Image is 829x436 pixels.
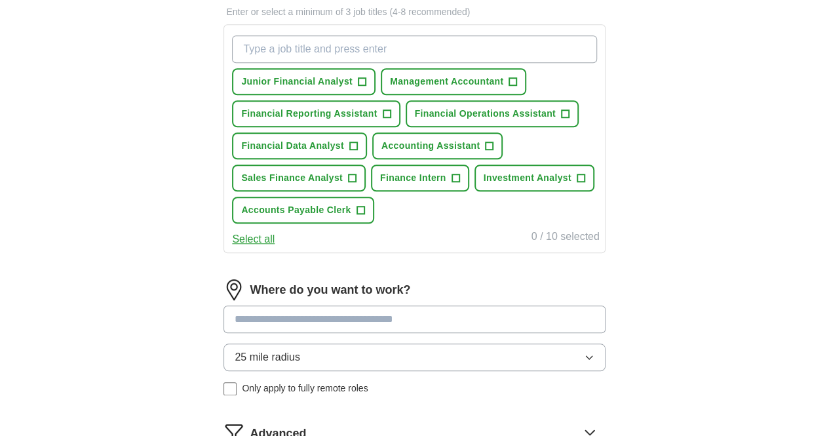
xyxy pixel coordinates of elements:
[250,281,410,299] label: Where do you want to work?
[232,100,400,127] button: Financial Reporting Assistant
[415,107,556,121] span: Financial Operations Assistant
[223,382,237,395] input: Only apply to fully remote roles
[223,344,605,371] button: 25 mile radius
[531,229,600,247] div: 0 / 10 selected
[371,165,469,191] button: Finance Intern
[241,171,343,185] span: Sales Finance Analyst
[232,68,376,95] button: Junior Financial Analyst
[390,75,503,89] span: Management Accountant
[232,35,596,63] input: Type a job title and press enter
[241,107,377,121] span: Financial Reporting Assistant
[232,165,366,191] button: Sales Finance Analyst
[223,279,244,300] img: location.png
[223,5,605,19] p: Enter or select a minimum of 3 job titles (4-8 recommended)
[241,75,353,89] span: Junior Financial Analyst
[242,382,368,395] span: Only apply to fully remote roles
[241,203,351,217] span: Accounts Payable Clerk
[241,139,344,153] span: Financial Data Analyst
[232,231,275,247] button: Select all
[474,165,594,191] button: Investment Analyst
[406,100,579,127] button: Financial Operations Assistant
[484,171,571,185] span: Investment Analyst
[381,139,480,153] span: Accounting Assistant
[232,132,367,159] button: Financial Data Analyst
[381,68,526,95] button: Management Accountant
[372,132,503,159] button: Accounting Assistant
[232,197,374,224] button: Accounts Payable Clerk
[380,171,446,185] span: Finance Intern
[235,349,300,365] span: 25 mile radius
